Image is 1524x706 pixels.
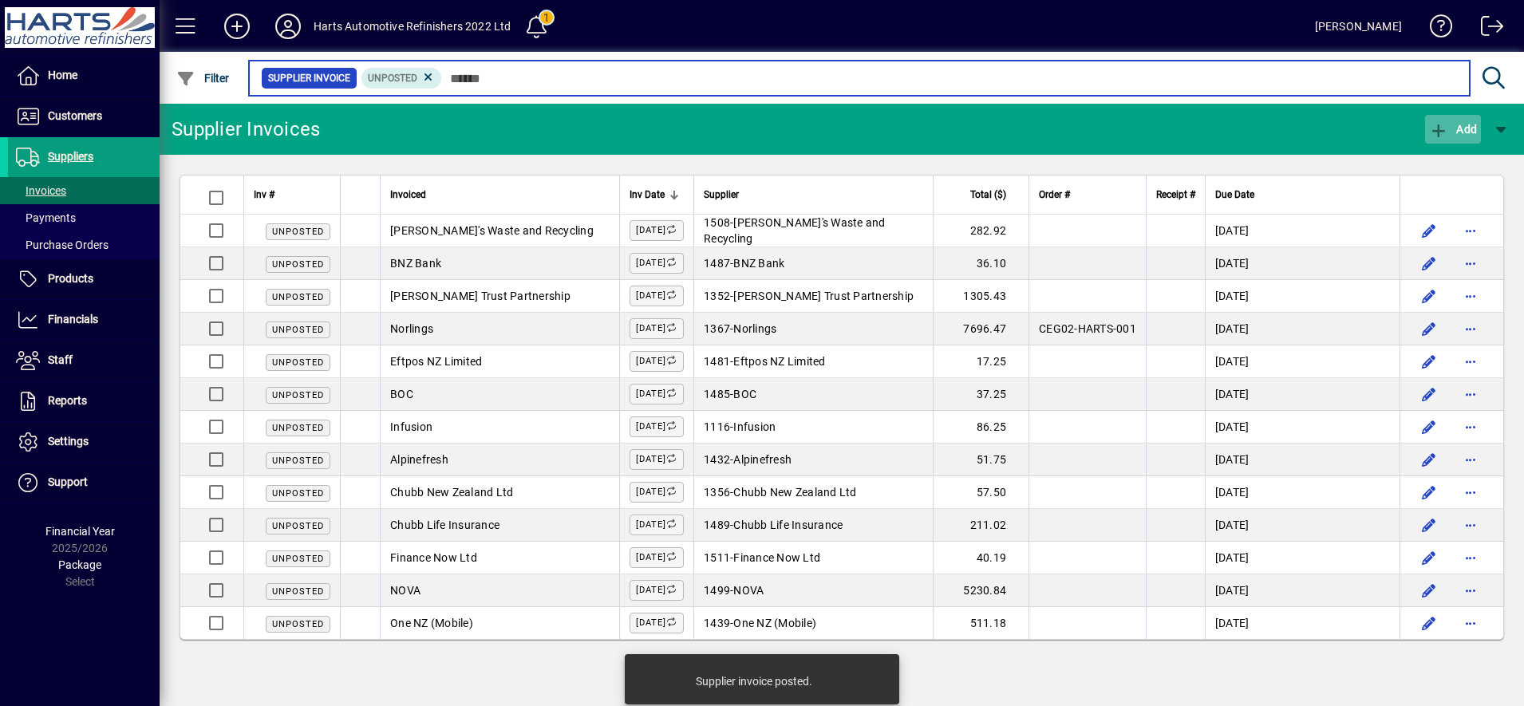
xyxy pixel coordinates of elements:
span: Unposted [272,521,324,531]
button: Profile [263,12,314,41]
span: Unposted [272,325,324,335]
span: Unposted [272,456,324,466]
td: - [693,215,933,247]
button: Edit [1416,545,1442,570]
td: 86.25 [933,411,1029,444]
span: Chubb New Zealand Ltd [733,486,856,499]
div: [PERSON_NAME] [1315,14,1402,39]
td: 1305.43 [933,280,1029,313]
span: 1352 [704,290,730,302]
button: Edit [1416,447,1442,472]
button: Add [211,12,263,41]
button: More options [1458,479,1483,505]
label: [DATE] [630,318,684,339]
button: Edit [1416,479,1442,505]
span: Total ($) [970,186,1006,203]
button: Filter [172,64,234,93]
span: Unposted [272,488,324,499]
button: Edit [1416,512,1442,538]
td: 211.02 [933,509,1029,542]
td: - [693,574,933,607]
span: Package [58,558,101,571]
span: CEG02-HARTS-001 [1039,322,1136,335]
td: [DATE] [1205,574,1400,607]
td: - [693,378,933,411]
a: Financials [8,300,160,340]
span: Payments [16,211,76,224]
div: Order # [1039,186,1136,203]
span: Supplier [704,186,739,203]
span: Unposted [368,73,417,84]
span: Financial Year [45,525,115,538]
span: 1481 [704,355,730,368]
a: Support [8,463,160,503]
span: 1356 [704,486,730,499]
button: More options [1458,250,1483,276]
button: Edit [1416,610,1442,636]
td: [DATE] [1205,542,1400,574]
div: Supplier invoice posted. [696,673,812,689]
span: 1511 [704,551,730,564]
span: Suppliers [48,150,93,163]
span: BNZ Bank [733,257,784,270]
div: Inv Date [630,186,684,203]
span: Unposted [272,423,324,433]
td: 17.25 [933,345,1029,378]
td: 7696.47 [933,313,1029,345]
button: More options [1458,316,1483,341]
a: Settings [8,422,160,462]
label: [DATE] [630,351,684,372]
span: Support [48,475,88,488]
span: NOVA [733,584,764,597]
button: More options [1458,381,1483,407]
a: Reports [8,381,160,421]
button: More options [1458,610,1483,636]
td: [DATE] [1205,345,1400,378]
span: One NZ (Mobile) [733,617,816,629]
span: Staff [48,353,73,366]
span: Alpinefresh [733,453,792,466]
a: Invoices [8,177,160,204]
div: Supplier Invoices [172,116,320,142]
span: NOVA [390,584,420,597]
td: [DATE] [1205,607,1400,639]
a: Purchase Orders [8,231,160,258]
span: Unposted [272,227,324,237]
td: 51.75 [933,444,1029,476]
span: [PERSON_NAME] Trust Partnership [390,290,571,302]
span: One NZ (Mobile) [390,617,473,629]
td: - [693,411,933,444]
button: Edit [1416,578,1442,603]
span: 1439 [704,617,730,629]
button: Edit [1416,349,1442,374]
td: 511.18 [933,607,1029,639]
span: BNZ Bank [390,257,441,270]
span: Alpinefresh [390,453,448,466]
span: Unposted [272,586,324,597]
td: 282.92 [933,215,1029,247]
button: Edit [1416,414,1442,440]
div: Due Date [1215,186,1390,203]
span: 1499 [704,584,730,597]
span: [PERSON_NAME]'s Waste and Recycling [704,216,886,245]
span: 1508 [704,216,730,229]
span: Invoiced [390,186,426,203]
td: [DATE] [1205,444,1400,476]
a: Home [8,56,160,96]
td: [DATE] [1205,378,1400,411]
label: [DATE] [630,384,684,404]
a: Staff [8,341,160,381]
a: Products [8,259,160,299]
button: More options [1458,283,1483,309]
span: Supplier Invoice [268,70,350,86]
td: [DATE] [1205,476,1400,509]
label: [DATE] [630,286,684,306]
button: More options [1458,545,1483,570]
span: Products [48,272,93,285]
span: Purchase Orders [16,239,109,251]
button: More options [1458,414,1483,440]
label: [DATE] [630,220,684,241]
span: Order # [1039,186,1070,203]
span: Eftpos NZ Limited [733,355,825,368]
mat-chip: Invoice Status: Unposted [361,68,442,89]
